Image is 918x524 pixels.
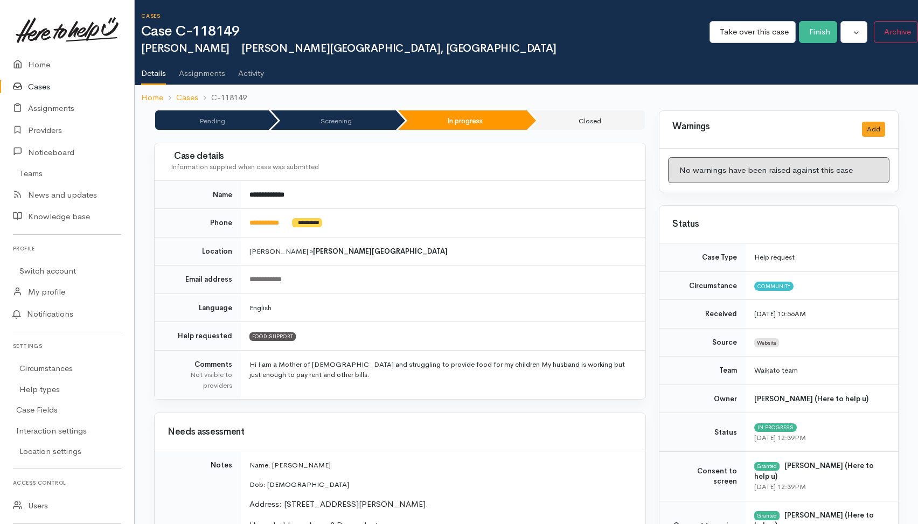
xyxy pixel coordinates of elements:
[13,476,121,490] h6: Access control
[155,294,241,322] td: Language
[659,328,746,357] td: Source
[171,162,632,172] div: Information supplied when case was submitted
[13,241,121,256] h6: Profile
[754,511,780,520] div: Granted
[249,247,448,256] span: [PERSON_NAME] »
[241,350,645,399] td: Hi I am a Mother of [DEMOGRAPHIC_DATA] and struggling to provide food for my children My husband ...
[754,462,780,471] div: Granted
[155,110,269,130] li: Pending
[141,54,166,86] a: Details
[672,219,885,229] h3: Status
[313,247,448,256] b: [PERSON_NAME][GEOGRAPHIC_DATA]
[241,294,645,322] td: English
[529,110,645,130] li: Closed
[659,385,746,413] td: Owner
[754,394,868,403] b: [PERSON_NAME] (Here to help u)
[754,338,779,347] span: Website
[176,92,198,104] a: Cases
[249,479,632,490] p: Dob: [DEMOGRAPHIC_DATA]
[249,460,632,471] p: Name: [PERSON_NAME]
[659,243,746,271] td: Case Type
[171,151,632,162] h3: Case details
[179,54,225,85] a: Assignments
[168,427,632,437] h3: Needs assessment
[249,332,296,341] span: FOOD SUPPORT
[155,322,241,351] td: Help requested
[754,366,798,375] span: Waikato team
[754,461,874,481] b: [PERSON_NAME] (Here to help u)
[874,21,918,43] button: Archive
[862,122,885,137] button: Add
[659,413,746,452] td: Status
[672,122,849,132] h3: Warnings
[659,300,746,329] td: Received
[155,266,241,294] td: Email address
[659,452,746,501] td: Consent to screen
[155,181,241,209] td: Name
[168,369,232,390] div: Not visible to providers
[141,43,710,54] h2: [PERSON_NAME]
[668,157,889,184] div: No warnings have been raised against this case
[155,209,241,237] td: Phone
[659,271,746,300] td: Circumstance
[754,432,885,443] div: [DATE] 12:39PM
[754,309,806,318] time: [DATE] 10:56AM
[236,41,557,55] span: [PERSON_NAME][GEOGRAPHIC_DATA], [GEOGRAPHIC_DATA]
[271,110,395,130] li: Screening
[155,350,241,399] td: Comments
[198,92,247,104] li: C-118149
[135,85,918,110] nav: breadcrumb
[238,54,264,85] a: Activity
[754,481,885,492] div: [DATE] 12:39PM
[799,21,837,43] button: Finish
[398,110,527,130] li: In progress
[659,357,746,385] td: Team
[746,243,898,271] td: Help request
[710,21,796,43] button: Take over this case
[141,92,163,104] a: Home
[754,282,794,290] span: Community
[13,339,121,353] h6: Settings
[754,423,797,432] span: In progress
[155,237,241,266] td: Location
[141,13,710,19] h6: Cases
[141,24,710,39] h1: Case C-118149
[249,499,428,509] span: Address: [STREET_ADDRESS][PERSON_NAME].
